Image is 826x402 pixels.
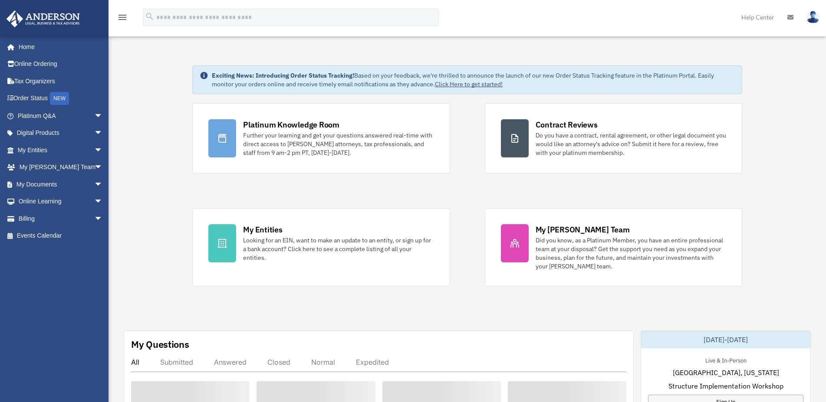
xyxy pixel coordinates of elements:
[243,236,434,262] div: Looking for an EIN, want to make an update to an entity, or sign up for a bank account? Click her...
[160,358,193,366] div: Submitted
[243,131,434,157] div: Further your learning and get your questions answered real-time with direct access to [PERSON_NAM...
[94,176,112,193] span: arrow_drop_down
[6,176,116,193] a: My Documentsarrow_drop_down
[267,358,290,366] div: Closed
[243,119,339,130] div: Platinum Knowledge Room
[641,331,810,348] div: [DATE]-[DATE]
[536,236,726,271] div: Did you know, as a Platinum Member, you have an entire professional team at your disposal? Get th...
[6,193,116,210] a: Online Learningarrow_drop_down
[536,119,598,130] div: Contract Reviews
[145,12,155,21] i: search
[435,80,503,88] a: Click Here to get started!
[117,12,128,23] i: menu
[698,355,754,364] div: Live & In-Person
[4,10,82,27] img: Anderson Advisors Platinum Portal
[94,124,112,142] span: arrow_drop_down
[6,107,116,124] a: Platinum Q&Aarrow_drop_down
[356,358,389,366] div: Expedited
[6,124,116,142] a: Digital Productsarrow_drop_down
[6,227,116,245] a: Events Calendar
[485,103,742,173] a: Contract Reviews Do you have a contract, rental agreement, or other legal document you would like...
[214,358,247,366] div: Answered
[117,15,128,23] a: menu
[6,38,112,56] a: Home
[243,224,282,235] div: My Entities
[485,208,742,287] a: My [PERSON_NAME] Team Did you know, as a Platinum Member, you have an entire professional team at...
[212,71,734,88] div: Based on your feedback, we're thrilled to announce the launch of our new Order Status Tracking fe...
[192,103,450,173] a: Platinum Knowledge Room Further your learning and get your questions answered real-time with dire...
[94,141,112,159] span: arrow_drop_down
[806,11,819,23] img: User Pic
[6,159,116,176] a: My [PERSON_NAME] Teamarrow_drop_down
[94,193,112,211] span: arrow_drop_down
[94,210,112,228] span: arrow_drop_down
[131,338,189,351] div: My Questions
[50,92,69,105] div: NEW
[6,210,116,227] a: Billingarrow_drop_down
[536,131,726,157] div: Do you have a contract, rental agreement, or other legal document you would like an attorney's ad...
[536,224,630,235] div: My [PERSON_NAME] Team
[6,56,116,73] a: Online Ordering
[94,159,112,176] span: arrow_drop_down
[192,208,450,287] a: My Entities Looking for an EIN, want to make an update to an entity, or sign up for a bank accoun...
[668,381,783,391] span: Structure Implementation Workshop
[6,141,116,159] a: My Entitiesarrow_drop_down
[6,72,116,90] a: Tax Organizers
[212,72,354,79] strong: Exciting News: Introducing Order Status Tracking!
[673,367,779,378] span: [GEOGRAPHIC_DATA], [US_STATE]
[94,107,112,125] span: arrow_drop_down
[131,358,139,366] div: All
[6,90,116,108] a: Order StatusNEW
[311,358,335,366] div: Normal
